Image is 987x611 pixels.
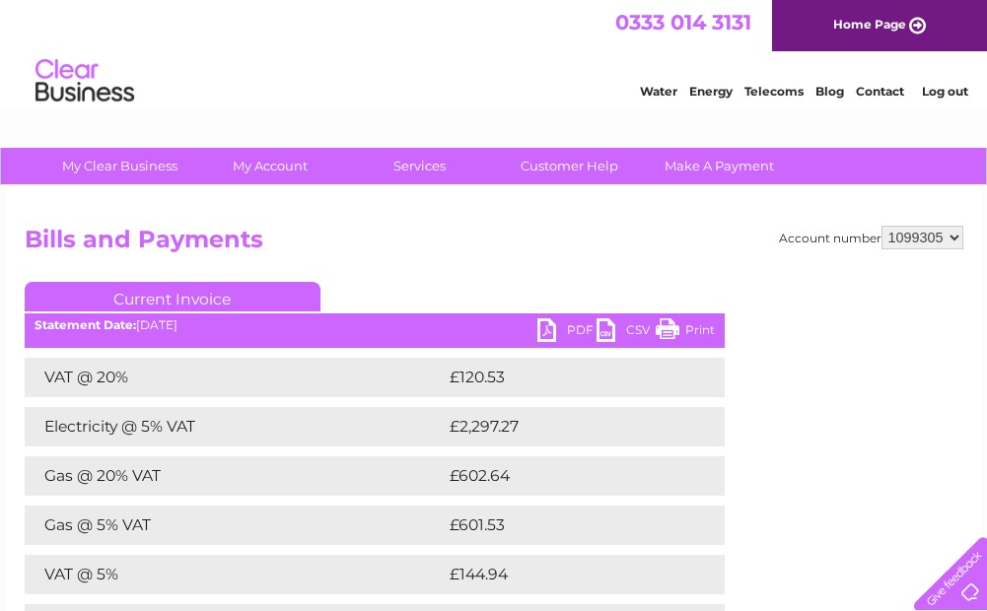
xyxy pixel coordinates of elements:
a: PDF [537,318,597,347]
b: Statement Date: [35,317,136,332]
a: Customer Help [488,148,651,184]
a: My Clear Business [38,148,201,184]
a: Make A Payment [638,148,801,184]
a: Energy [689,84,733,99]
td: Gas @ 5% VAT [25,506,445,545]
td: £602.64 [445,456,690,496]
a: Current Invoice [25,282,320,311]
h2: Bills and Payments [25,226,963,263]
td: £120.53 [445,358,688,397]
a: Telecoms [744,84,804,99]
td: Electricity @ 5% VAT [25,407,445,446]
a: CSV [597,318,656,347]
a: Contact [856,84,904,99]
a: Blog [815,84,844,99]
td: VAT @ 5% [25,555,445,594]
a: 0333 014 3131 [615,10,751,34]
a: My Account [188,148,351,184]
div: Clear Business is a trading name of Verastar Limited (registered in [GEOGRAPHIC_DATA] No. 3667643... [29,11,960,96]
a: Print [656,318,715,347]
td: Gas @ 20% VAT [25,456,445,496]
img: logo.png [35,51,135,111]
a: Log out [922,84,968,99]
td: £601.53 [445,506,688,545]
a: Services [338,148,501,184]
div: Account number [779,226,963,249]
td: VAT @ 20% [25,358,445,397]
td: £2,297.27 [445,407,693,446]
a: Water [640,84,677,99]
td: £144.94 [445,555,689,594]
div: [DATE] [25,318,725,332]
